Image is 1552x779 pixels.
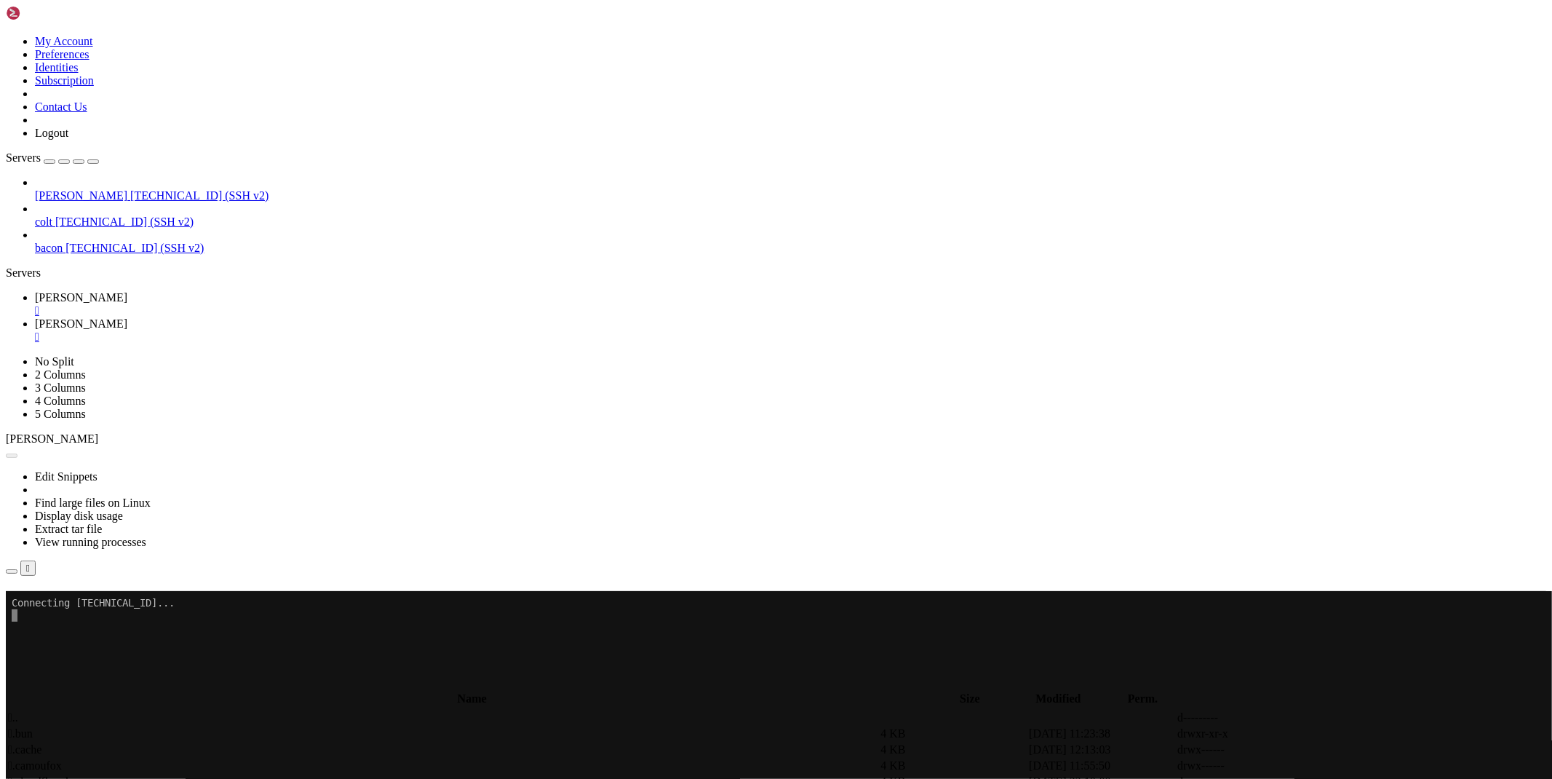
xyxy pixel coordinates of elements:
[35,523,102,535] a: Extract tar file
[1177,727,1324,741] td: drwxr-xr-x
[6,6,1362,18] x-row: Connecting [TECHNICAL_ID]...
[8,759,62,772] span: .camoufox
[35,189,1546,202] a: [PERSON_NAME] [TECHNICAL_ID] (SSH v2)
[35,470,98,483] a: Edit Snippets
[35,202,1546,229] li: colt [TECHNICAL_ID] (SSH v2)
[35,61,79,74] a: Identities
[8,711,18,724] span: ..
[35,381,86,394] a: 3 Columns
[1115,692,1171,706] th: Perm.: activate to sort column ascending
[7,692,936,706] th: Name: activate to sort column descending
[35,536,146,548] a: View running processes
[6,151,99,164] a: Servers
[130,189,268,202] span: [TECHNICAL_ID] (SSH v2)
[26,563,30,574] div: 
[35,100,87,113] a: Contact Us
[880,759,1027,773] td: 4 KB
[1028,759,1175,773] td: [DATE] 11:55:50
[35,331,1546,344] a: 
[35,317,1546,344] a: maus
[35,304,1546,317] a: 
[6,432,98,445] span: [PERSON_NAME]
[35,74,94,87] a: Subscription
[35,291,127,304] span: [PERSON_NAME]
[6,266,1546,280] div: Servers
[35,176,1546,202] li: [PERSON_NAME] [TECHNICAL_ID] (SSH v2)
[35,215,52,228] span: colt
[35,497,151,509] a: Find large files on Linux
[8,759,12,772] span: 
[880,727,1027,741] td: 4 KB
[20,561,36,576] button: 
[1177,759,1324,773] td: drwx------
[35,395,86,407] a: 4 Columns
[6,151,41,164] span: Servers
[55,215,194,228] span: [TECHNICAL_ID] (SSH v2)
[35,510,123,522] a: Display disk usage
[35,215,1546,229] a: colt [TECHNICAL_ID] (SSH v2)
[35,229,1546,255] li: bacon [TECHNICAL_ID] (SSH v2)
[35,408,86,420] a: 5 Columns
[8,743,12,756] span: 
[8,727,33,740] span: .bun
[35,355,74,368] a: No Split
[1177,711,1324,725] td: d---------
[1028,743,1175,757] td: [DATE] 12:13:03
[8,711,12,724] span: 
[880,743,1027,757] td: 4 KB
[1003,692,1113,706] th: Modified: activate to sort column ascending
[35,48,89,60] a: Preferences
[35,35,93,47] a: My Account
[35,127,68,139] a: Logout
[6,6,89,20] img: Shellngn
[1028,727,1175,741] td: [DATE] 11:23:38
[35,242,63,254] span: bacon
[8,727,12,740] span: 
[6,18,12,31] div: (0, 1)
[35,242,1546,255] a: bacon [TECHNICAL_ID] (SSH v2)
[35,189,127,202] span: [PERSON_NAME]
[8,743,41,756] span: .cache
[35,317,127,330] span: [PERSON_NAME]
[35,291,1546,317] a: maus
[1177,743,1324,757] td: drwx------
[938,692,1001,706] th: Size: activate to sort column ascending
[65,242,204,254] span: [TECHNICAL_ID] (SSH v2)
[35,368,86,381] a: 2 Columns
